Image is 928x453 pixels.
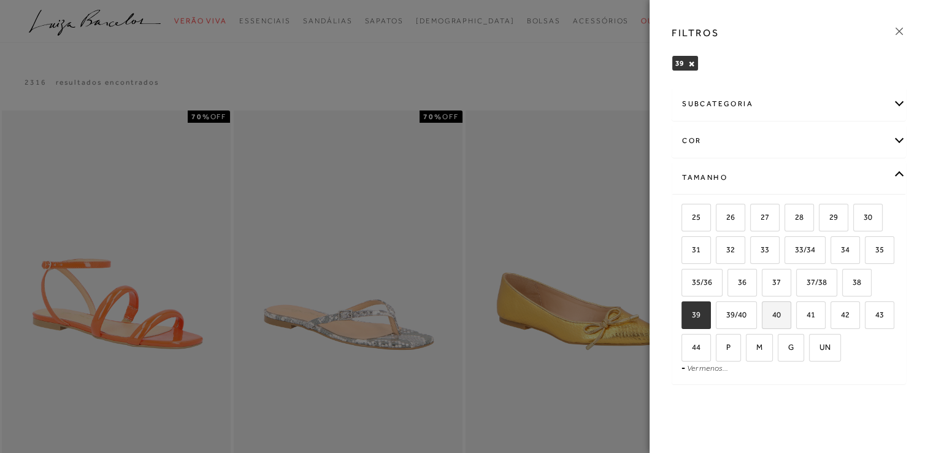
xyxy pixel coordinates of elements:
span: P [717,343,731,352]
span: 43 [866,310,884,319]
input: P [714,343,726,355]
div: Tamanho [672,161,905,194]
input: 39 [680,311,692,323]
input: 42 [829,311,841,323]
input: 34 [829,246,841,258]
input: 37/38 [794,278,807,290]
input: 28 [783,213,795,225]
span: 38 [843,277,861,287]
input: 33 [748,246,761,258]
input: 26 [714,213,726,225]
span: 39/40 [717,310,746,319]
span: 35 [866,245,884,254]
input: G [776,343,788,355]
input: 41 [794,311,807,323]
input: 32 [714,246,726,258]
span: M [747,343,762,352]
span: 28 [786,212,803,222]
span: 31 [683,245,700,254]
input: M [744,343,756,355]
span: G [779,343,794,352]
a: Ver menos... [687,363,728,373]
span: 36 [729,277,746,287]
span: 30 [854,212,872,222]
input: 25 [680,213,692,225]
input: 35/36 [680,278,692,290]
span: 41 [797,310,815,319]
h3: FILTROS [672,26,719,40]
span: 35/36 [683,277,712,287]
span: 39 [675,59,684,68]
input: 33/34 [783,246,795,258]
span: 37 [763,277,781,287]
input: 35 [863,246,875,258]
input: 43 [863,311,875,323]
input: 30 [851,213,864,225]
span: 42 [832,310,849,319]
span: 29 [820,212,838,222]
input: 36 [726,278,738,290]
span: 40 [763,310,781,319]
input: 38 [840,278,853,290]
span: 34 [832,245,849,254]
input: 40 [760,311,772,323]
span: 26 [717,212,735,222]
span: 39 [683,310,700,319]
div: cor [672,125,905,157]
span: 33/34 [786,245,815,254]
input: 39/40 [714,311,726,323]
input: 44 [680,343,692,355]
input: 27 [748,213,761,225]
span: - [681,363,685,373]
input: 31 [680,246,692,258]
input: 29 [817,213,829,225]
span: 32 [717,245,735,254]
span: UN [810,343,830,352]
input: 37 [760,278,772,290]
input: UN [807,343,819,355]
div: subcategoria [672,88,905,120]
span: 25 [683,212,700,222]
span: 33 [751,245,769,254]
span: 44 [683,343,700,352]
span: 37/38 [797,277,827,287]
span: 27 [751,212,769,222]
button: 39 Close [688,60,695,68]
